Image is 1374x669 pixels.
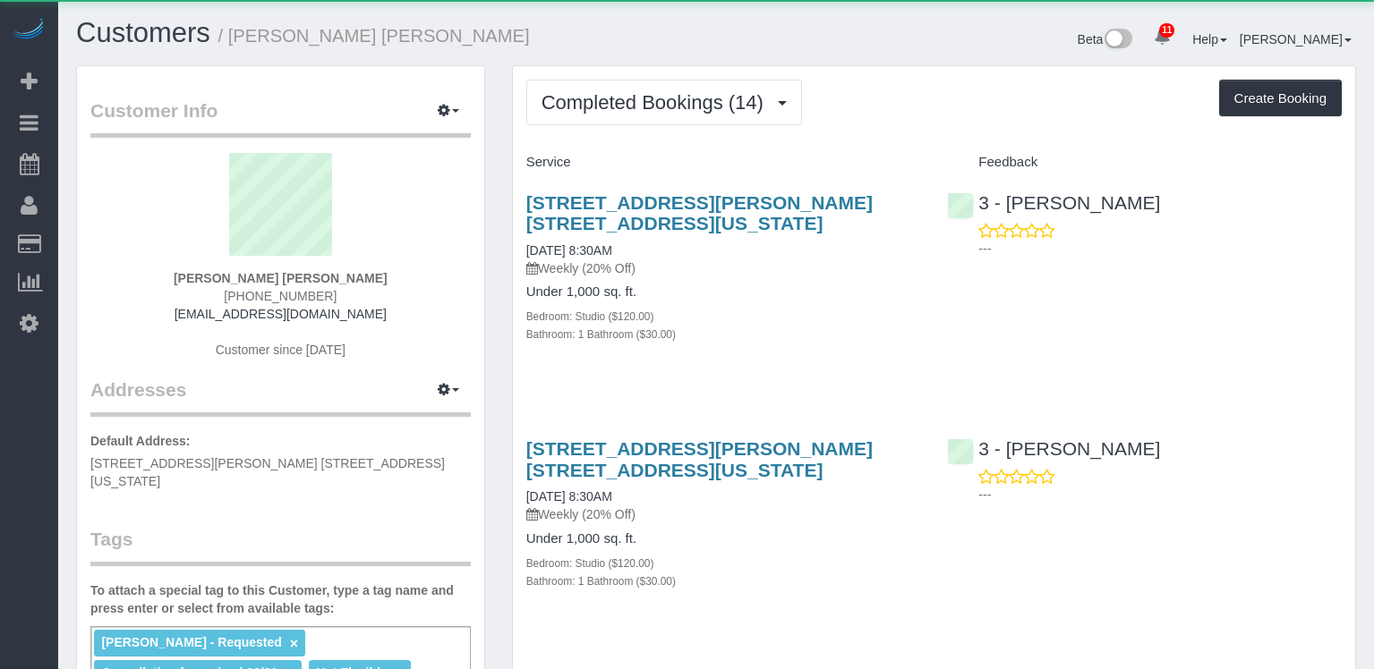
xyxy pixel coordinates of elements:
[526,575,676,588] small: Bathroom: 1 Bathroom ($30.00)
[526,505,921,523] p: Weekly (20% Off)
[978,486,1342,504] p: ---
[90,526,471,566] legend: Tags
[526,80,802,125] button: Completed Bookings (14)
[526,557,654,570] small: Bedroom: Studio ($120.00)
[90,581,471,617] label: To attach a special tag to this Customer, type a tag name and press enter or select from availabl...
[1103,29,1132,52] img: New interface
[947,155,1342,170] h4: Feedback
[947,438,1160,459] a: 3 - [PERSON_NAME]
[76,17,210,48] a: Customers
[526,259,921,277] p: Weekly (20% Off)
[174,271,388,285] strong: [PERSON_NAME] [PERSON_NAME]
[1078,32,1133,47] a: Beta
[90,432,191,450] label: Default Address:
[526,489,612,504] a: [DATE] 8:30AM
[175,307,387,321] a: [EMAIL_ADDRESS][DOMAIN_NAME]
[11,18,47,43] img: Automaid Logo
[978,240,1342,258] p: ---
[526,438,873,479] a: [STREET_ADDRESS][PERSON_NAME] [STREET_ADDRESS][US_STATE]
[526,310,654,323] small: Bedroom: Studio ($120.00)
[526,328,676,341] small: Bathroom: 1 Bathroom ($30.00)
[1219,80,1342,117] button: Create Booking
[526,531,921,546] h4: Under 1,000 sq. ft.
[90,456,445,488] span: [STREET_ADDRESS][PERSON_NAME] [STREET_ADDRESS][US_STATE]
[526,243,612,258] a: [DATE] 8:30AM
[1145,18,1180,57] a: 11
[526,284,921,300] h4: Under 1,000 sq. ft.
[542,91,772,114] span: Completed Bookings (14)
[1159,23,1174,38] span: 11
[526,192,873,233] a: [STREET_ADDRESS][PERSON_NAME] [STREET_ADDRESS][US_STATE]
[947,192,1160,213] a: 3 - [PERSON_NAME]
[290,636,298,651] a: ×
[526,155,921,170] h4: Service
[216,343,346,357] span: Customer since [DATE]
[218,26,530,46] small: / [PERSON_NAME] [PERSON_NAME]
[101,635,281,649] span: [PERSON_NAME] - Requested
[1192,32,1227,47] a: Help
[1240,32,1352,47] a: [PERSON_NAME]
[224,289,337,303] span: [PHONE_NUMBER]
[90,97,471,138] legend: Customer Info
